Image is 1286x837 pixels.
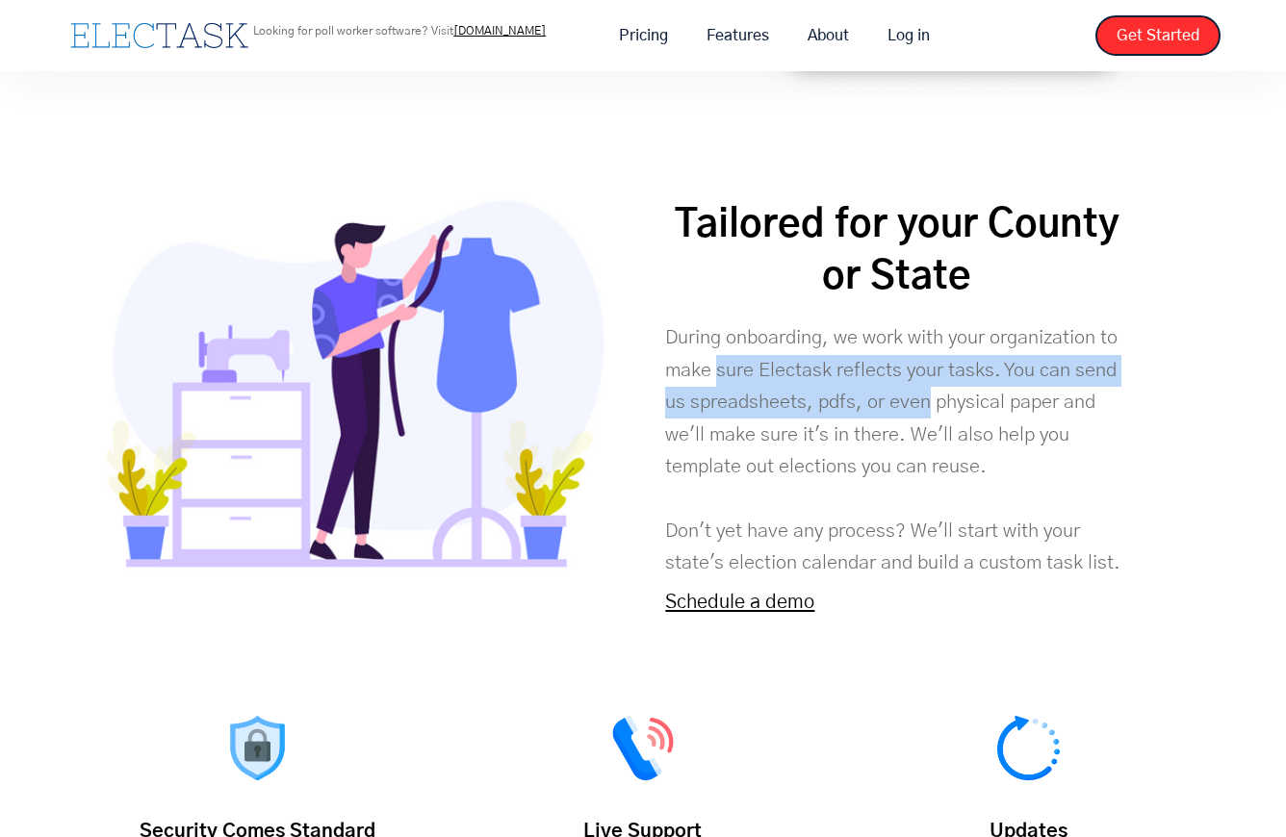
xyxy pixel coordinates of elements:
[65,18,253,53] a: home
[687,15,788,56] a: Features
[788,15,868,56] a: About
[453,25,546,37] a: [DOMAIN_NAME]
[868,15,949,56] a: Log in
[1095,15,1221,56] a: Get Started
[665,593,814,612] a: Schedule a demo
[253,25,546,37] p: Looking for poll worker software? Visit
[600,15,687,56] a: Pricing
[665,328,1120,572] strong: During onboarding, we work with your organization to make sure Electask reflects your tasks. You ...
[665,200,1128,303] h2: Tailored for your County or State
